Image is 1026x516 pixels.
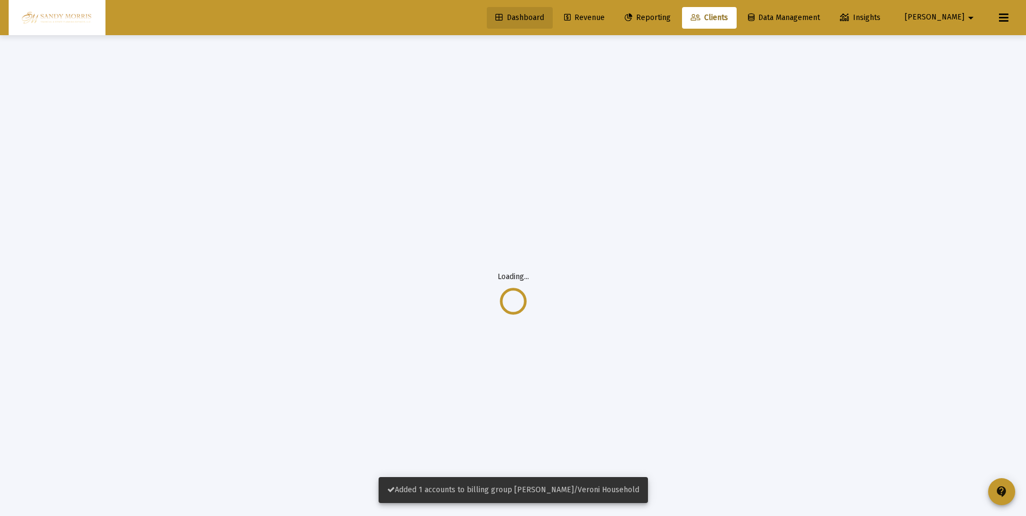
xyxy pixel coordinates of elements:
[387,485,639,494] span: Added 1 accounts to billing group [PERSON_NAME]/Veroni Household
[831,7,889,29] a: Insights
[840,13,881,22] span: Insights
[748,13,820,22] span: Data Management
[964,7,977,29] mat-icon: arrow_drop_down
[17,7,97,29] img: Dashboard
[892,6,990,28] button: [PERSON_NAME]
[691,13,728,22] span: Clients
[739,7,829,29] a: Data Management
[555,7,613,29] a: Revenue
[682,7,737,29] a: Clients
[625,13,671,22] span: Reporting
[487,7,553,29] a: Dashboard
[905,13,964,22] span: [PERSON_NAME]
[995,485,1008,498] mat-icon: contact_support
[495,13,544,22] span: Dashboard
[564,13,605,22] span: Revenue
[616,7,679,29] a: Reporting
